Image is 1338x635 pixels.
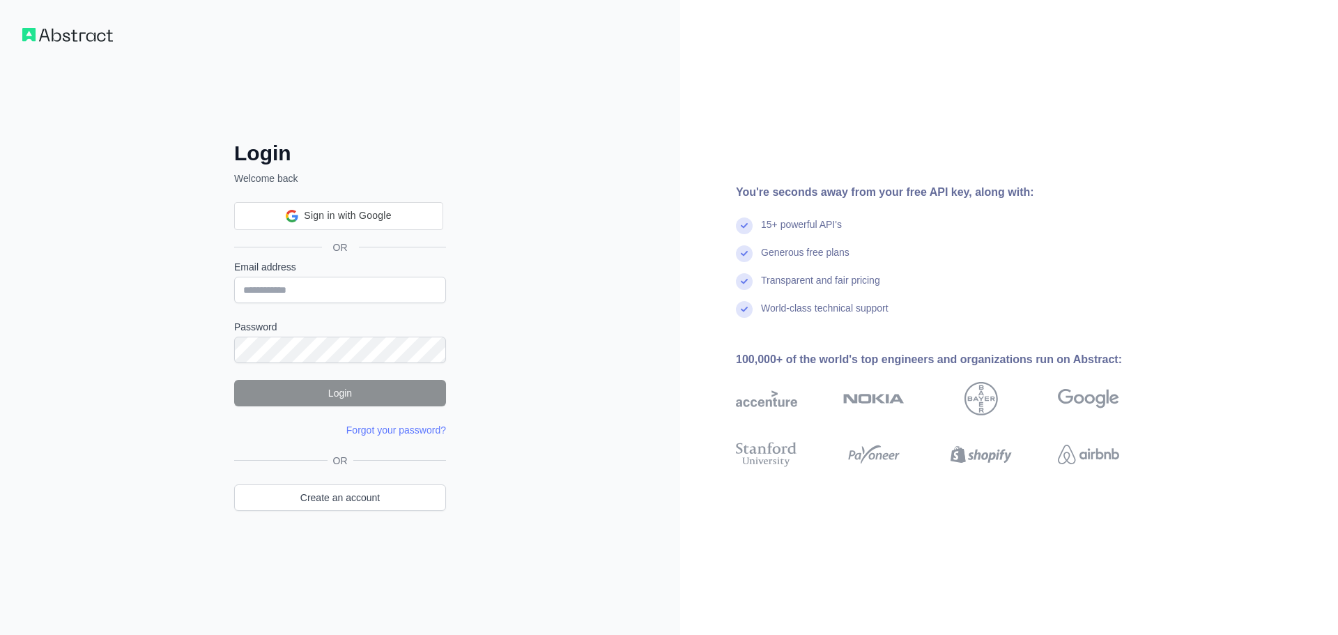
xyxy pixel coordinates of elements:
div: World-class technical support [761,301,889,329]
img: accenture [736,382,797,415]
h2: Login [234,141,446,166]
img: Workflow [22,28,113,42]
img: bayer [964,382,998,415]
span: OR [322,240,359,254]
label: Password [234,320,446,334]
p: Welcome back [234,171,446,185]
button: Login [234,380,446,406]
div: 15+ powerful API's [761,217,842,245]
div: Transparent and fair pricing [761,273,880,301]
img: payoneer [843,439,905,470]
img: stanford university [736,439,797,470]
img: airbnb [1058,439,1119,470]
span: Sign in with Google [304,208,391,223]
img: check mark [736,245,753,262]
label: Email address [234,260,446,274]
div: Generous free plans [761,245,849,273]
a: Forgot your password? [346,424,446,436]
img: check mark [736,301,753,318]
img: nokia [843,382,905,415]
div: 100,000+ of the world's top engineers and organizations run on Abstract: [736,351,1164,368]
div: You're seconds away from your free API key, along with: [736,184,1164,201]
a: Create an account [234,484,446,511]
div: Sign in with Google [234,202,443,230]
img: check mark [736,217,753,234]
img: google [1058,382,1119,415]
img: shopify [951,439,1012,470]
img: check mark [736,273,753,290]
span: OR [328,454,353,468]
